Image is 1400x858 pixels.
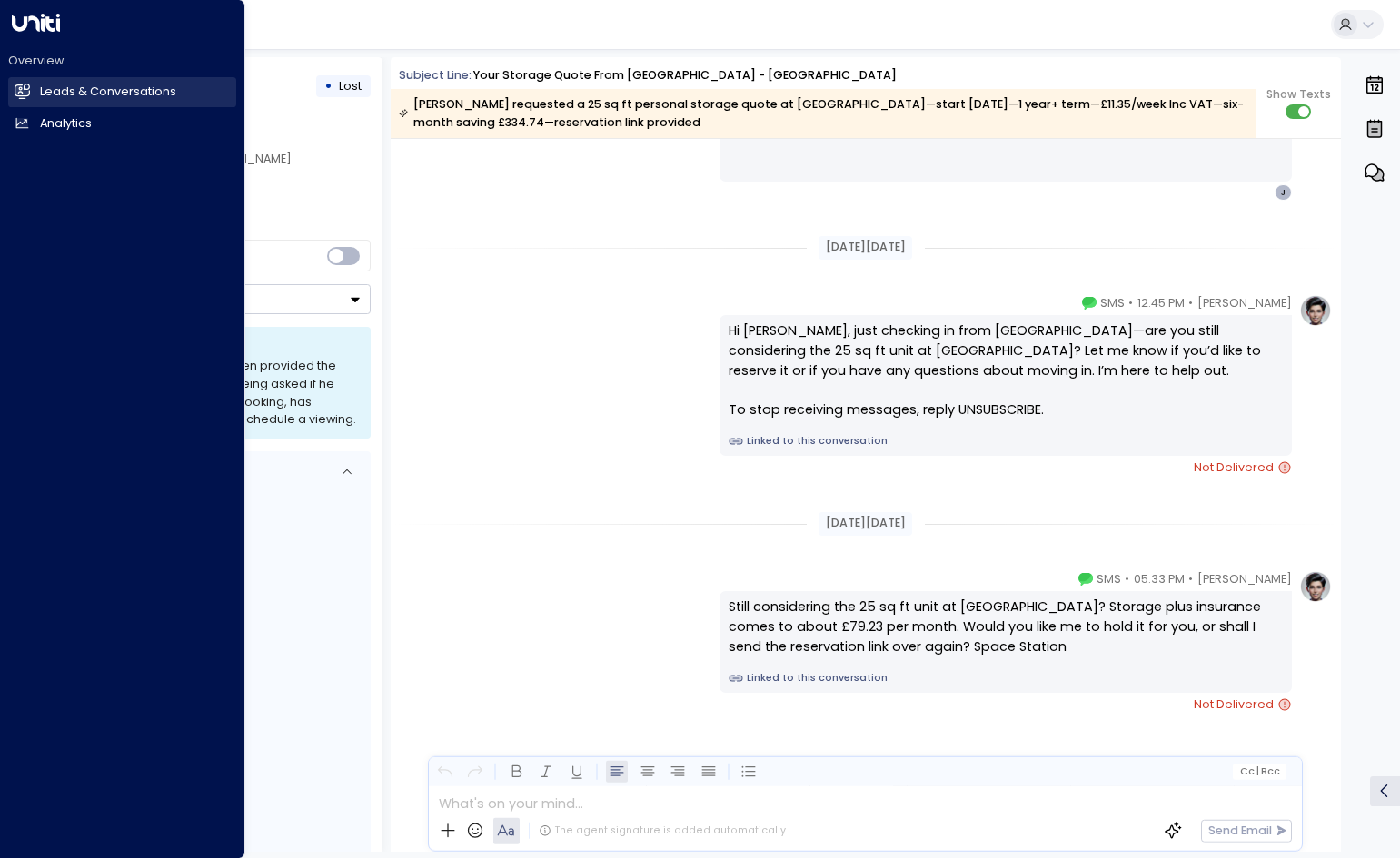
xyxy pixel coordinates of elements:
[1194,695,1292,714] span: Not Delivered
[1266,86,1331,103] span: Show Texts
[729,434,1281,449] a: Linked to this conversation
[1128,294,1133,312] span: •
[1194,459,1292,477] span: Not Delivered
[1188,294,1193,312] span: •
[8,109,236,139] a: Analytics
[473,67,897,84] div: Your storage quote from [GEOGRAPHIC_DATA] - [GEOGRAPHIC_DATA]
[729,321,1281,419] div: Hi [PERSON_NAME], just checking in from [GEOGRAPHIC_DATA]—are you still considering the 25 sq ft ...
[729,671,1281,685] a: Linked to this conversation
[1275,184,1291,201] div: J
[1134,570,1185,588] span: 05:33 PM
[40,115,92,133] h2: Analytics
[1197,570,1292,588] span: [PERSON_NAME]
[339,78,362,94] span: Lost
[1234,764,1287,779] button: Cc|Bcc
[8,77,236,107] a: Leads & Conversations
[1240,766,1281,777] span: Cc Bcc
[1097,570,1121,588] span: SMS
[1137,294,1185,312] span: 12:45 PM
[8,53,236,69] h2: Overview
[819,236,911,260] div: [DATE][DATE]
[1100,294,1125,312] span: SMS
[324,72,333,101] div: •
[464,761,487,784] button: Redo
[539,823,786,838] div: The agent signature is added automatically
[399,95,1246,132] div: [PERSON_NAME] requested a 25 sq ft personal storage quote at [GEOGRAPHIC_DATA]—start [DATE]—1 yea...
[1197,294,1292,312] span: [PERSON_NAME]
[1256,766,1259,777] span: |
[1299,294,1332,327] img: profile-logo.png
[729,597,1281,656] div: Still considering the 25 sq ft unit at [GEOGRAPHIC_DATA]? Storage plus insurance comes to about £...
[819,512,911,536] div: [DATE][DATE]
[399,67,472,83] span: Subject Line:
[1299,570,1332,603] img: profile-logo.png
[40,84,176,101] h2: Leads & Conversations
[434,761,457,784] button: Undo
[1125,570,1129,588] span: •
[1188,570,1193,588] span: •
